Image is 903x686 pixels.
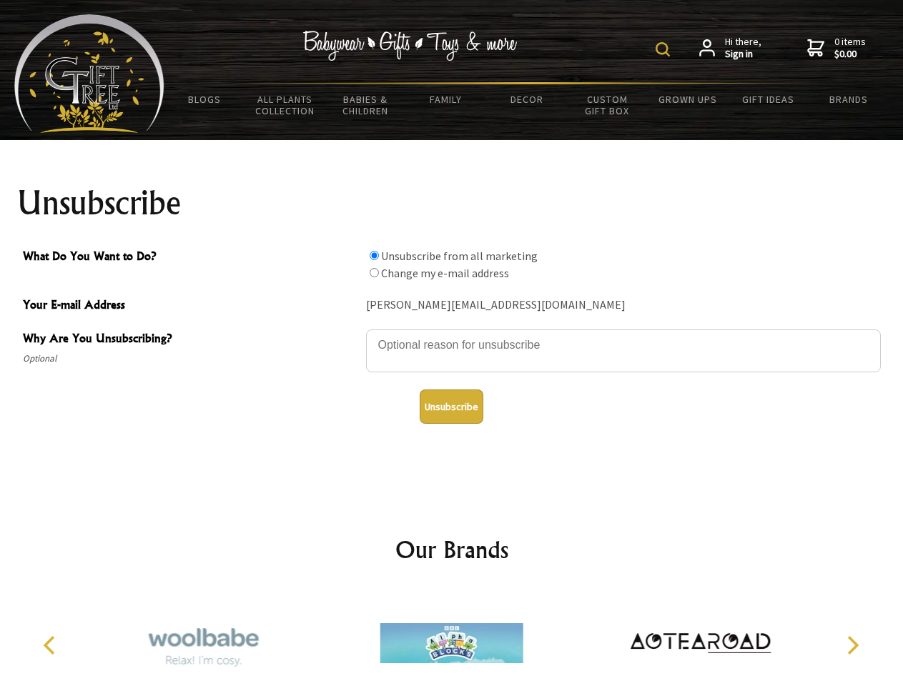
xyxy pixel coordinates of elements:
a: Brands [809,84,889,114]
textarea: Why Are You Unsubscribing? [366,329,881,372]
a: Family [406,84,487,114]
span: Why Are You Unsubscribing? [23,329,359,350]
strong: $0.00 [834,48,866,61]
img: Babywear - Gifts - Toys & more [303,31,518,61]
h1: Unsubscribe [17,186,887,220]
label: Change my e-mail address [381,266,509,280]
a: BLOGS [164,84,245,114]
span: 0 items [834,35,866,61]
a: All Plants Collection [245,84,326,126]
a: Gift Ideas [728,84,809,114]
h2: Our Brands [29,532,875,567]
span: Your E-mail Address [23,296,359,317]
button: Next [837,630,868,661]
img: product search [656,42,670,56]
input: What Do You Want to Do? [370,251,379,260]
a: Custom Gift Box [567,84,648,126]
a: Decor [486,84,567,114]
label: Unsubscribe from all marketing [381,249,538,263]
span: Optional [23,350,359,367]
a: Grown Ups [647,84,728,114]
button: Unsubscribe [420,389,483,424]
input: What Do You Want to Do? [370,268,379,277]
img: Babyware - Gifts - Toys and more... [14,14,164,133]
a: Babies & Children [325,84,406,126]
div: [PERSON_NAME][EMAIL_ADDRESS][DOMAIN_NAME] [366,294,881,317]
span: Hi there, [725,36,761,61]
span: What Do You Want to Do? [23,247,359,268]
a: Hi there,Sign in [699,36,761,61]
strong: Sign in [725,48,761,61]
a: 0 items$0.00 [807,36,866,61]
button: Previous [36,630,67,661]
